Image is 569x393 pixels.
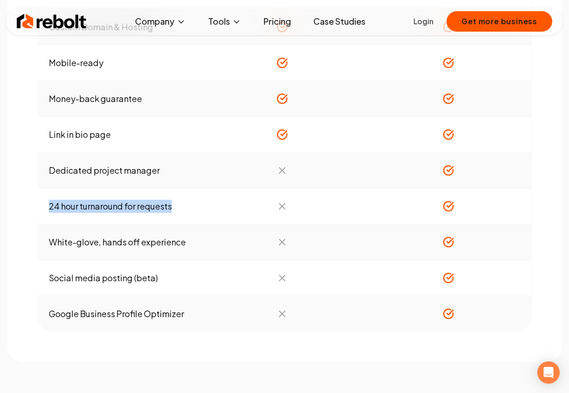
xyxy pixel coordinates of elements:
a: Case Studies [306,12,373,31]
td: Mobile-ready [38,45,199,81]
button: Company [128,12,193,31]
td: Money-back guarantee [38,81,199,117]
td: Link in bio page [38,117,199,153]
button: Get more business [447,11,552,32]
img: Rebolt Logo [17,12,87,31]
td: Dedicated project manager [38,153,199,189]
div: Open Intercom Messenger [537,361,560,384]
button: Tools [201,12,249,31]
td: 24 hour turnaround for requests [38,189,199,224]
td: White-glove, hands off experience [38,224,199,260]
td: Social media posting (beta) [38,260,199,296]
a: Pricing [256,12,298,31]
td: Google Business Profile Optimizer [38,296,199,332]
a: Login [413,16,434,27]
